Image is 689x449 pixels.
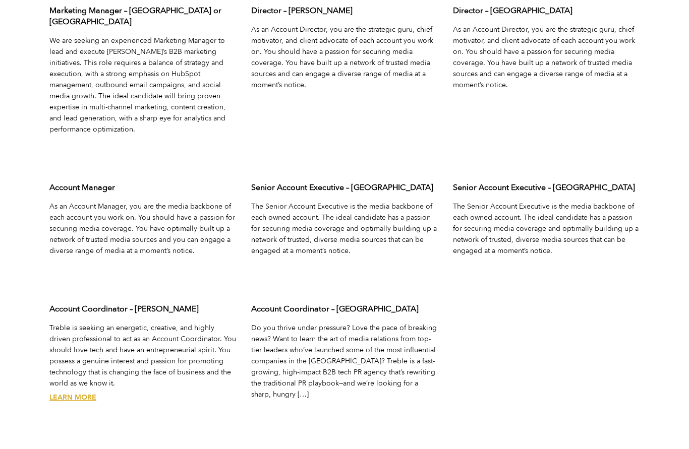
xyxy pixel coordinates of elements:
p: Treble is seeking an energetic, creative, and highly driven professional to act as an Account Coo... [49,323,236,389]
h3: Account Coordinator – [GEOGRAPHIC_DATA] [251,303,438,314]
p: As an Account Director, you are the strategic guru, chief motivator, and client advocate of each ... [453,24,640,91]
p: We are seeking an experienced Marketing Manager to lead and execute [PERSON_NAME]’s B2B marketing... [49,35,236,135]
h3: Director – [PERSON_NAME] [251,5,438,16]
h3: Director – [GEOGRAPHIC_DATA] [453,5,640,16]
p: As an Account Director, you are the strategic guru, chief motivator, and client advocate of each ... [251,24,438,91]
p: The Senior Account Executive is the media backbone of each owned account. The ideal candidate has... [453,201,640,256]
h3: Marketing Manager – [GEOGRAPHIC_DATA] or [GEOGRAPHIC_DATA] [49,5,236,27]
h3: Account Manager [49,182,236,193]
h3: Senior Account Executive – [GEOGRAPHIC_DATA] [251,182,438,193]
a: Account Coordinator – Austin [49,393,96,402]
p: Do you thrive under pressure? Love the pace of breaking news? Want to learn the art of media rela... [251,323,438,400]
p: The Senior Account Executive is the media backbone of each owned account. The ideal candidate has... [251,201,438,256]
p: As an Account Manager, you are the media backbone of each account you work on. You should have a ... [49,201,236,256]
h3: Senior Account Executive – [GEOGRAPHIC_DATA] [453,182,640,193]
h3: Account Coordinator – [PERSON_NAME] [49,303,236,314]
